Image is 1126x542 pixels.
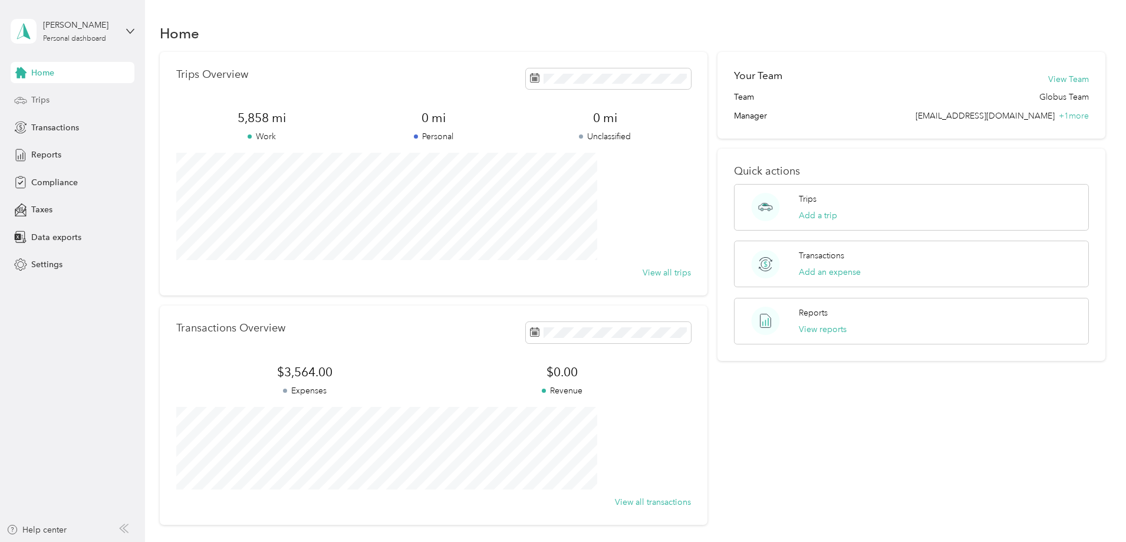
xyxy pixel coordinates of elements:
[1060,476,1126,542] iframe: Everlance-gr Chat Button Frame
[799,193,816,205] p: Trips
[433,385,690,397] p: Revenue
[31,149,61,161] span: Reports
[734,165,1089,178] p: Quick actions
[734,110,767,122] span: Manager
[176,110,348,126] span: 5,858 mi
[1039,91,1089,103] span: Globus Team
[160,27,199,40] h1: Home
[734,68,782,83] h2: Your Team
[799,323,847,336] button: View reports
[433,364,690,380] span: $0.00
[176,364,433,380] span: $3,564.00
[519,130,691,143] p: Unclassified
[31,176,78,189] span: Compliance
[43,19,117,31] div: [PERSON_NAME]
[1048,73,1089,86] button: View Team
[519,110,691,126] span: 0 mi
[916,111,1055,121] span: [EMAIL_ADDRESS][DOMAIN_NAME]
[31,94,50,106] span: Trips
[348,110,519,126] span: 0 mi
[734,91,754,103] span: Team
[799,307,828,319] p: Reports
[6,524,67,536] button: Help center
[43,35,106,42] div: Personal dashboard
[31,67,54,79] span: Home
[31,231,81,244] span: Data exports
[176,130,348,143] p: Work
[799,266,861,278] button: Add an expense
[799,209,837,222] button: Add a trip
[799,249,844,262] p: Transactions
[176,68,248,81] p: Trips Overview
[31,258,62,271] span: Settings
[643,267,691,279] button: View all trips
[31,203,52,216] span: Taxes
[176,385,433,397] p: Expenses
[348,130,519,143] p: Personal
[615,496,691,508] button: View all transactions
[176,322,285,334] p: Transactions Overview
[1059,111,1089,121] span: + 1 more
[31,121,79,134] span: Transactions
